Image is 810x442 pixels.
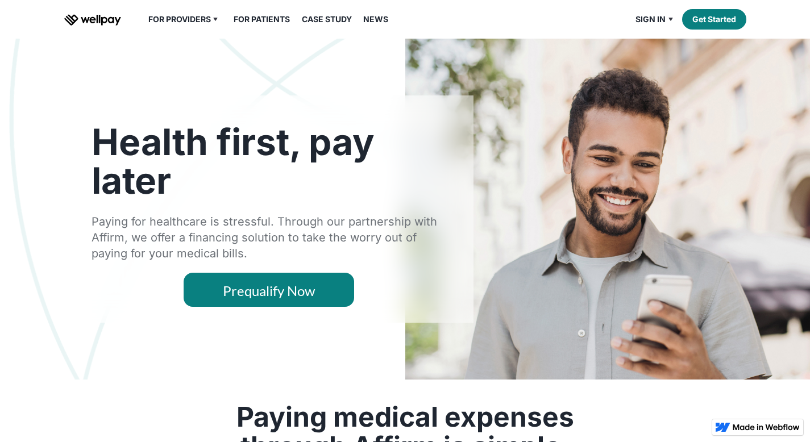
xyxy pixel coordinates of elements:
[295,12,359,26] a: Case Study
[148,12,211,26] div: For Providers
[92,123,446,200] h1: Health first, pay later
[92,214,446,261] div: Paying for healthcare is stressful. Through our partnership with Affirm, we offer a financing sol...
[629,12,682,26] div: Sign in
[635,12,666,26] div: Sign in
[733,424,800,431] img: Made in Webflow
[682,9,746,30] a: Get Started
[64,12,121,26] a: home
[356,12,395,26] a: News
[184,273,354,307] a: Prequalify Now
[142,12,227,26] div: For Providers
[227,12,297,26] a: For Patients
